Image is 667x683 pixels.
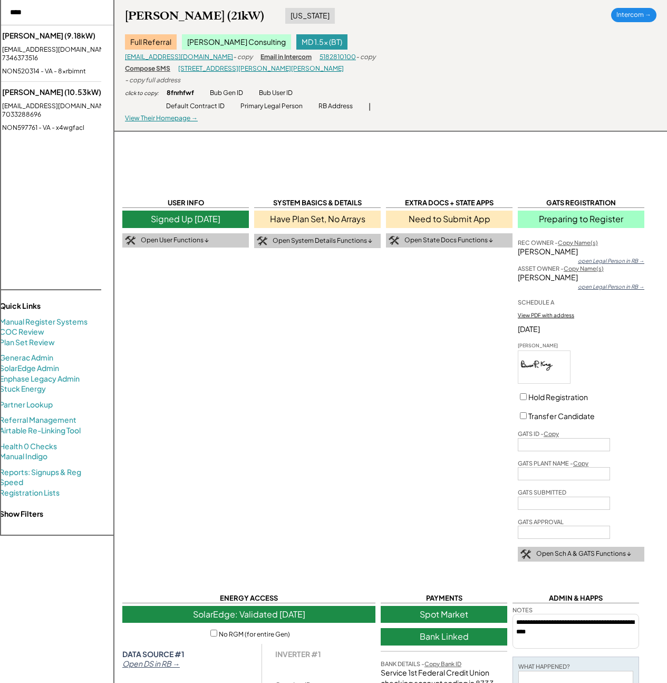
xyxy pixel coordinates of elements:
[122,606,375,623] div: SolarEdge: Validated [DATE]
[518,272,644,283] div: [PERSON_NAME]
[381,628,507,645] div: Bank Linked
[125,8,264,23] div: [PERSON_NAME] (21kW)
[518,211,644,227] div: Preparing to Register
[518,264,604,272] div: ASSET OWNER -
[318,102,353,111] div: RB Address
[233,53,253,62] div: - copy
[125,236,136,245] img: tool-icon.png
[257,236,267,246] img: tool-icon.png
[558,239,598,246] u: Copy Name(s)
[259,89,293,98] div: Bub User ID
[536,549,631,558] div: Open Sch A & GATS Functions ↓
[518,324,644,335] div: [DATE]
[125,76,180,85] div: - copy full address
[2,67,131,76] div: NON520314 - VA - 8xrbimnt
[518,430,559,438] div: GATS ID -
[513,606,533,614] div: NOTES
[141,236,209,245] div: Open User Functions ↓
[2,45,131,63] div: [EMAIL_ADDRESS][DOMAIN_NAME] - 7346373516
[2,87,131,98] div: [PERSON_NAME] (10.53kW)
[386,198,513,208] div: EXTRA DOCS + STATE APPS
[122,593,375,603] div: ENERGY ACCESS
[182,34,291,50] div: [PERSON_NAME] Consulting
[386,211,513,227] div: Need to Submit App
[240,102,303,111] div: Primary Legal Person
[122,211,249,227] div: Signed Up [DATE]
[254,211,381,227] div: Have Plan Set, No Arrays
[513,593,639,603] div: ADMIN & HAPPS
[285,8,335,24] div: [US_STATE]
[125,34,177,50] div: Full Referral
[578,257,644,264] div: open Legal Person in RB →
[167,89,194,98] div: 8fnrhfwf
[520,549,531,559] img: tool-icon.png
[404,236,493,245] div: Open State Docs Functions ↓
[125,64,170,73] div: Compose SMS
[219,630,290,638] label: No RGM (for entire Gen)
[122,649,185,659] strong: DATA SOURCE #1
[254,198,381,208] div: SYSTEM BASICS & DETAILS
[356,53,375,62] div: - copy
[518,239,598,246] div: REC OWNER -
[122,198,249,208] div: USER INFO
[611,8,656,22] div: Intercom →
[2,124,131,132] div: NON597761 - VA - x4wgfacl
[518,311,574,319] div: View PDF with address
[2,102,131,120] div: [EMAIL_ADDRESS][DOMAIN_NAME] - 7033288696
[518,343,571,349] div: [PERSON_NAME]
[273,236,372,245] div: Open System Details Functions ↓
[125,89,159,97] div: click to copy:
[320,53,356,61] a: 5182810100
[210,89,243,98] div: Bub Gen ID
[125,53,233,61] a: [EMAIL_ADDRESS][DOMAIN_NAME]
[275,649,321,659] div: INVERTER #1
[2,31,131,41] div: [PERSON_NAME] (9.18kW)
[518,459,588,467] div: GATS PLANT NAME -
[381,660,461,668] div: BANK DETAILS -
[389,236,399,245] img: tool-icon.png
[178,64,344,72] a: [STREET_ADDRESS][PERSON_NAME][PERSON_NAME]
[518,662,570,670] div: WHAT HAPPENED?
[518,246,644,257] div: [PERSON_NAME]
[573,460,588,467] u: Copy
[578,283,644,290] div: open Legal Person in RB →
[381,593,507,603] div: PAYMENTS
[528,411,595,421] label: Transfer Candidate
[369,101,371,112] div: |
[518,351,570,383] img: wAAAABJRU5ErkJggg==
[296,34,347,50] div: MD 1.5x (BT)
[518,298,554,306] div: SCHEDULE A
[424,660,461,667] u: Copy Bank ID
[518,518,564,526] div: GATS APPROVAL
[564,265,604,272] u: Copy Name(s)
[260,53,312,62] div: Email in Intercom
[122,659,180,668] em: Open DS in RB →
[125,114,198,123] div: View Their Homepage →
[544,430,559,437] u: Copy
[528,392,588,402] label: Hold Registration
[518,198,644,208] div: GATS REGISTRATION
[518,488,566,496] div: GATS SUBMITTED
[381,606,507,623] div: Spot Market
[166,102,225,111] div: Default Contract ID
